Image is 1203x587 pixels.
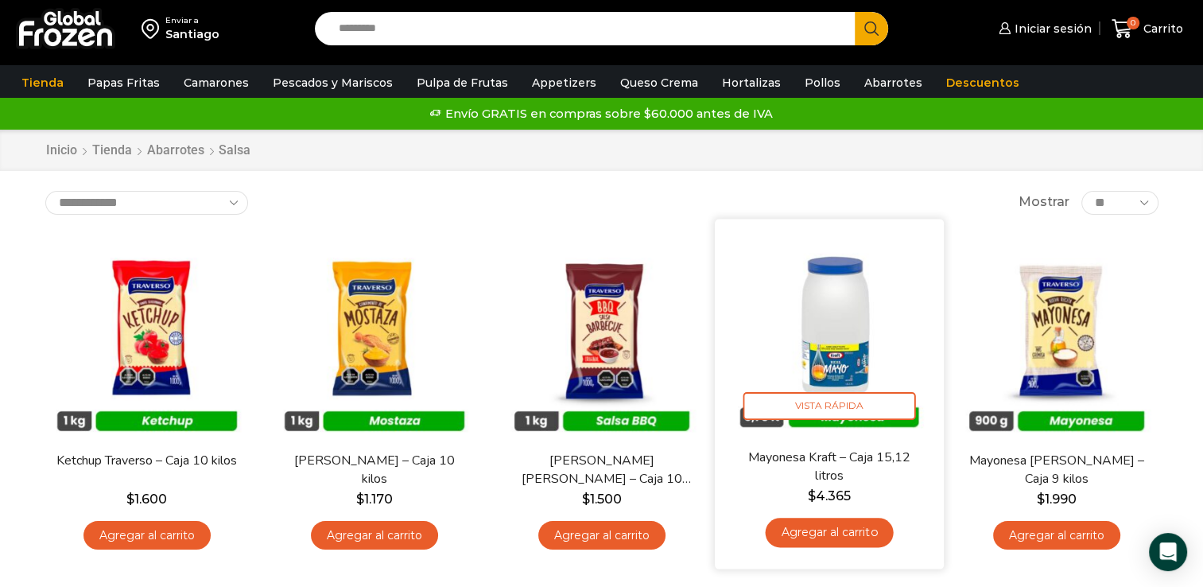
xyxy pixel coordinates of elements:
[964,452,1147,488] a: Mayonesa [PERSON_NAME] – Caja 9 kilos
[807,488,815,503] span: $
[856,68,930,98] a: Abarrotes
[1037,492,1045,507] span: $
[265,68,401,98] a: Pescados y Mariscos
[736,448,921,485] a: Mayonesa Kraft – Caja 15,12 litros
[612,68,706,98] a: Queso Crema
[356,492,393,507] bdi: 1.170
[1127,17,1139,29] span: 0
[1011,21,1092,37] span: Iniciar sesión
[807,488,850,503] bdi: 4.365
[797,68,848,98] a: Pollos
[45,142,250,160] nav: Breadcrumb
[855,12,888,45] button: Search button
[993,521,1120,550] a: Agregar al carrito: “Mayonesa Traverso - Caja 9 kilos”
[142,15,165,42] img: address-field-icon.svg
[126,492,167,507] bdi: 1.600
[165,26,219,42] div: Santiago
[55,452,238,470] a: Ketchup Traverso – Caja 10 kilos
[765,518,893,547] a: Agregar al carrito: “Mayonesa Kraft - Caja 15,12 litros”
[146,142,205,160] a: Abarrotes
[91,142,133,160] a: Tienda
[83,521,211,550] a: Agregar al carrito: “Ketchup Traverso - Caja 10 kilos”
[714,68,789,98] a: Hortalizas
[45,191,248,215] select: Pedido de la tienda
[1108,10,1187,48] a: 0 Carrito
[538,521,666,550] a: Agregar al carrito: “Salsa Barbacue Traverso - Caja 10 kilos”
[126,492,134,507] span: $
[356,492,364,507] span: $
[14,68,72,98] a: Tienda
[743,392,915,420] span: Vista Rápida
[165,15,219,26] div: Enviar a
[582,492,590,507] span: $
[1037,492,1077,507] bdi: 1.990
[1019,193,1069,212] span: Mostrar
[80,68,168,98] a: Papas Fritas
[524,68,604,98] a: Appetizers
[938,68,1027,98] a: Descuentos
[1139,21,1183,37] span: Carrito
[176,68,257,98] a: Camarones
[582,492,622,507] bdi: 1.500
[45,142,78,160] a: Inicio
[282,452,465,488] a: [PERSON_NAME] – Caja 10 kilos
[311,521,438,550] a: Agregar al carrito: “Mostaza Traverso - Caja 10 kilos”
[1149,533,1187,571] div: Open Intercom Messenger
[510,452,693,488] a: [PERSON_NAME] [PERSON_NAME] – Caja 10 kilos
[409,68,516,98] a: Pulpa de Frutas
[219,142,250,157] h1: Salsa
[995,13,1092,45] a: Iniciar sesión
